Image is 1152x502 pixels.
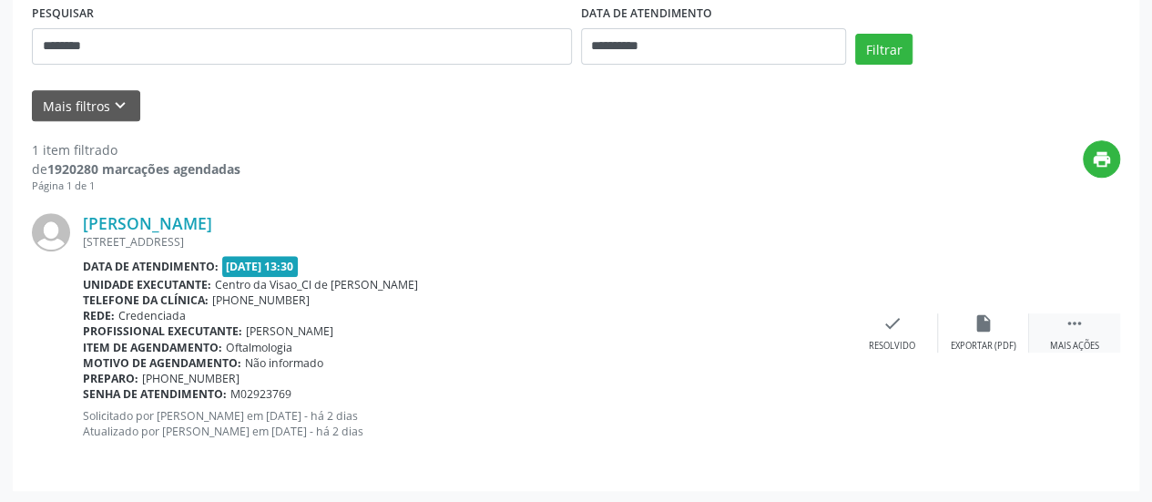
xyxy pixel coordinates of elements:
[83,386,227,402] b: Senha de atendimento:
[118,308,186,323] span: Credenciada
[245,355,323,371] span: Não informado
[212,292,310,308] span: [PHONE_NUMBER]
[32,90,140,122] button: Mais filtroskeyboard_arrow_down
[83,408,847,439] p: Solicitado por [PERSON_NAME] em [DATE] - há 2 dias Atualizado por [PERSON_NAME] em [DATE] - há 2 ...
[246,323,333,339] span: [PERSON_NAME]
[869,340,915,353] div: Resolvido
[83,308,115,323] b: Rede:
[951,340,1016,353] div: Exportar (PDF)
[142,371,240,386] span: [PHONE_NUMBER]
[1083,140,1120,178] button: print
[83,371,138,386] b: Preparo:
[882,313,902,333] i: check
[32,179,240,194] div: Página 1 de 1
[83,259,219,274] b: Data de atendimento:
[32,140,240,159] div: 1 item filtrado
[226,340,292,355] span: Oftalmologia
[974,313,994,333] i: insert_drive_file
[83,234,847,250] div: [STREET_ADDRESS]
[1065,313,1085,333] i: 
[230,386,291,402] span: M02923769
[110,96,130,116] i: keyboard_arrow_down
[83,323,242,339] b: Profissional executante:
[83,213,212,233] a: [PERSON_NAME]
[32,159,240,179] div: de
[47,160,240,178] strong: 1920280 marcações agendadas
[83,340,222,355] b: Item de agendamento:
[83,355,241,371] b: Motivo de agendamento:
[83,292,209,308] b: Telefone da clínica:
[222,256,299,277] span: [DATE] 13:30
[215,277,418,292] span: Centro da Visao_Cl de [PERSON_NAME]
[1092,149,1112,169] i: print
[855,34,912,65] button: Filtrar
[1050,340,1099,353] div: Mais ações
[83,277,211,292] b: Unidade executante:
[32,213,70,251] img: img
